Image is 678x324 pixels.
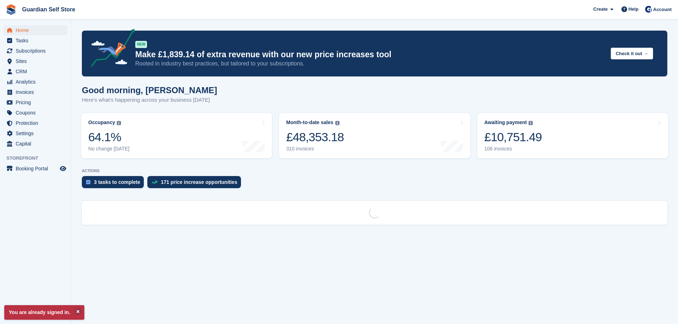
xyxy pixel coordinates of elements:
[484,130,542,144] div: £10,751.49
[94,179,140,185] div: 3 tasks to complete
[4,25,67,35] a: menu
[82,96,217,104] p: Here's what's happening across your business [DATE]
[19,4,78,15] a: Guardian Self Store
[4,97,67,107] a: menu
[86,180,90,184] img: task-75834270c22a3079a89374b754ae025e5fb1db73e45f91037f5363f120a921f8.svg
[4,139,67,149] a: menu
[16,56,58,66] span: Sites
[82,85,217,95] h1: Good morning, [PERSON_NAME]
[147,176,245,192] a: 171 price increase opportunities
[16,46,58,56] span: Subscriptions
[645,6,652,13] img: Tom Scott
[279,113,470,158] a: Month-to-date sales £48,353.18 310 invoices
[16,97,58,107] span: Pricing
[484,119,527,126] div: Awaiting payment
[135,49,605,60] p: Make £1,839.14 of extra revenue with our new price increases tool
[85,29,135,69] img: price-adjustments-announcement-icon-8257ccfd72463d97f412b2fc003d46551f7dbcb40ab6d574587a9cd5c0d94...
[4,36,67,46] a: menu
[477,113,668,158] a: Awaiting payment £10,751.49 106 invoices
[4,67,67,76] a: menu
[16,128,58,138] span: Settings
[4,46,67,56] a: menu
[286,130,344,144] div: £48,353.18
[81,113,272,158] a: Occupancy 64.1% No change [DATE]
[16,36,58,46] span: Tasks
[135,41,147,48] div: NEW
[629,6,638,13] span: Help
[529,121,533,125] img: icon-info-grey-7440780725fd019a000dd9b08b2336e03edf1995a4989e88bcd33f0948082b44.svg
[16,118,58,128] span: Protection
[82,176,147,192] a: 3 tasks to complete
[4,108,67,118] a: menu
[88,119,115,126] div: Occupancy
[82,169,667,173] p: ACTIONS
[117,121,121,125] img: icon-info-grey-7440780725fd019a000dd9b08b2336e03edf1995a4989e88bcd33f0948082b44.svg
[593,6,608,13] span: Create
[161,179,237,185] div: 171 price increase opportunities
[6,155,71,162] span: Storefront
[286,146,344,152] div: 310 invoices
[4,164,67,174] a: menu
[4,305,84,320] p: You are already signed in.
[484,146,542,152] div: 106 invoices
[16,164,58,174] span: Booking Portal
[16,108,58,118] span: Coupons
[16,139,58,149] span: Capital
[16,77,58,87] span: Analytics
[611,48,653,59] button: Check it out →
[16,87,58,97] span: Invoices
[4,77,67,87] a: menu
[6,4,16,15] img: stora-icon-8386f47178a22dfd0bd8f6a31ec36ba5ce8667c1dd55bd0f319d3a0aa187defe.svg
[16,67,58,76] span: CRM
[152,181,157,184] img: price_increase_opportunities-93ffe204e8149a01c8c9dc8f82e8f89637d9d84a8eef4429ea346261dce0b2c0.svg
[16,25,58,35] span: Home
[335,121,340,125] img: icon-info-grey-7440780725fd019a000dd9b08b2336e03edf1995a4989e88bcd33f0948082b44.svg
[4,128,67,138] a: menu
[88,130,130,144] div: 64.1%
[88,146,130,152] div: No change [DATE]
[653,6,672,13] span: Account
[4,56,67,66] a: menu
[59,164,67,173] a: Preview store
[135,60,605,68] p: Rooted in industry best practices, but tailored to your subscriptions.
[4,87,67,97] a: menu
[4,118,67,128] a: menu
[286,119,333,126] div: Month-to-date sales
